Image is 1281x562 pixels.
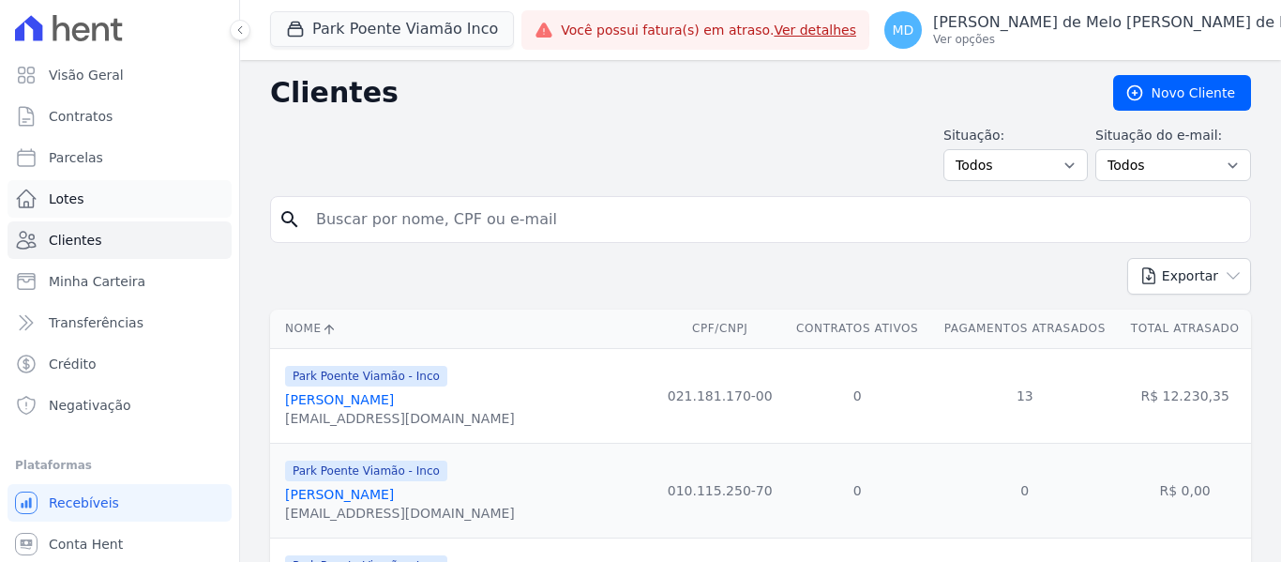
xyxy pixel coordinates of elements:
th: Pagamentos Atrasados [930,310,1119,348]
a: Crédito [8,345,232,383]
span: Crédito [49,355,97,373]
span: Clientes [49,231,101,250]
td: 010.115.250-70 [656,443,784,538]
span: Park Poente Viamão - Inco [285,461,447,481]
td: R$ 12.230,35 [1119,348,1251,443]
a: Ver detalhes [774,23,856,38]
i: search [279,208,301,231]
td: 021.181.170-00 [656,348,784,443]
span: Visão Geral [49,66,124,84]
div: Plataformas [15,454,224,477]
span: Park Poente Viamão - Inco [285,366,447,387]
button: Park Poente Viamão Inco [270,11,514,47]
span: MD [893,23,914,37]
a: [PERSON_NAME] [285,487,394,502]
a: Clientes [8,221,232,259]
h2: Clientes [270,76,1083,110]
span: Contratos [49,107,113,126]
a: [PERSON_NAME] [285,392,394,407]
span: Recebíveis [49,494,119,512]
a: Contratos [8,98,232,135]
a: Novo Cliente [1113,75,1251,111]
div: [EMAIL_ADDRESS][DOMAIN_NAME] [285,504,515,523]
th: CPF/CNPJ [656,310,784,348]
td: 0 [784,443,930,538]
a: Transferências [8,304,232,342]
span: Parcelas [49,148,103,167]
span: Lotes [49,190,84,208]
label: Situação: [943,126,1088,145]
a: Negativação [8,387,232,424]
span: Negativação [49,396,131,415]
a: Visão Geral [8,56,232,94]
th: Nome [270,310,656,348]
a: Parcelas [8,139,232,176]
td: 13 [930,348,1119,443]
span: Minha Carteira [49,272,145,291]
th: Contratos Ativos [784,310,930,348]
input: Buscar por nome, CPF ou e-mail [305,201,1243,238]
span: Você possui fatura(s) em atraso. [561,21,856,40]
span: Transferências [49,313,143,332]
span: Conta Hent [49,535,123,554]
td: R$ 0,00 [1119,443,1251,538]
th: Total Atrasado [1119,310,1251,348]
a: Lotes [8,180,232,218]
label: Situação do e-mail: [1095,126,1251,145]
div: [EMAIL_ADDRESS][DOMAIN_NAME] [285,409,515,428]
td: 0 [930,443,1119,538]
a: Minha Carteira [8,263,232,300]
td: 0 [784,348,930,443]
button: Exportar [1127,258,1251,295]
a: Recebíveis [8,484,232,522]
